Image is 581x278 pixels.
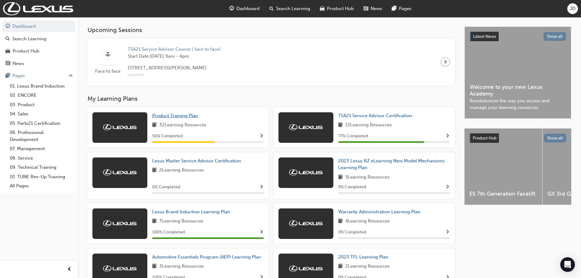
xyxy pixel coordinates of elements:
[5,49,10,54] span: car-icon
[152,254,261,260] span: Automotive Essentials Program (AEP) Learning Plan
[5,24,10,29] span: guage-icon
[259,229,264,236] button: Show Progress
[5,61,10,67] span: news-icon
[445,134,450,139] span: Show Progress
[7,172,75,182] a: 10. TUNE Rev-Up Training
[152,218,157,225] span: book-icon
[7,119,75,128] a: 05. Parts21 Certification
[5,36,10,42] span: search-icon
[443,58,448,66] span: next-icon
[7,109,75,119] a: 04. Sales
[2,45,75,57] a: Product Hub
[387,2,416,15] a: pages-iconPages
[128,64,221,71] span: [STREET_ADDRESS][PERSON_NAME]
[2,33,75,45] a: Search Learning
[88,27,455,34] h3: Upcoming Sessions
[338,158,445,171] span: 2023 Lexus RZ eLearning New Model Mechanisms Learning Plan
[269,5,274,13] span: search-icon
[13,72,25,79] div: Pages
[159,121,206,129] span: 32 Learning Resources
[159,218,203,225] span: 7 Learning Resources
[445,230,450,235] span: Show Progress
[338,112,414,119] a: TSA21 Service Advisor Certification
[152,229,185,236] span: 100 % Completed
[264,2,315,15] a: search-iconSearch Learning
[473,135,497,141] span: Product Hub
[567,3,578,14] button: JD
[159,263,204,270] span: 3 Learning Resources
[345,174,389,181] span: 5 Learning Resources
[103,169,137,175] img: Trak
[445,183,450,191] button: Show Progress
[13,48,39,55] div: Product Hub
[7,128,75,144] a: 06. Professional Development
[12,35,46,42] div: Search Learning
[259,134,264,139] span: Show Progress
[103,265,137,272] img: Trak
[338,113,412,118] span: TSA21 Service Advisor Certification
[3,2,73,15] img: Trak
[7,144,75,153] a: 07. Management
[152,121,157,129] span: book-icon
[445,229,450,236] button: Show Progress
[7,91,75,100] a: 02. ENCORE
[229,5,234,13] span: guage-icon
[69,72,73,80] span: up-icon
[128,71,221,78] span: Location
[469,190,537,197] span: ES 7th Generation Facelift
[338,208,423,215] a: Warranty Administration Learning Plan
[320,5,325,13] span: car-icon
[92,43,450,81] a: Face to faceTSA21 Service Advisor Course ( face to face)Start Date:[DATE] 9am - 4pm[STREET_ADDRES...
[2,70,75,81] button: Pages
[152,113,198,118] span: Product Training Plan
[2,58,75,69] a: News
[359,2,387,15] a: news-iconNews
[544,134,567,143] button: Show all
[338,184,366,191] span: 0 % Completed
[338,254,391,261] a: 2023 TFL Learning Plan
[5,73,10,79] span: pages-icon
[289,265,323,272] img: Trak
[224,2,264,15] a: guage-iconDashboard
[2,21,75,32] a: Dashboard
[470,32,566,42] a: Latest NewsShow all
[392,5,396,13] span: pages-icon
[345,218,390,225] span: 4 Learning Resources
[338,133,368,140] span: 77 % Completed
[103,220,137,226] img: Trak
[152,158,241,164] span: Lexus Master Service Advisor Certification
[473,34,496,39] span: Latest News
[338,229,366,236] span: 0 % Completed
[259,185,264,190] span: Show Progress
[345,263,390,270] span: 2 Learning Resources
[289,169,323,175] img: Trak
[338,157,450,171] a: 2023 Lexus RZ eLearning New Model Mechanisms Learning Plan
[469,133,566,143] a: Product HubShow all
[92,68,123,75] span: Face to face
[338,174,343,181] span: book-icon
[338,209,420,215] span: Warranty Administration Learning Plan
[399,5,411,12] span: Pages
[338,263,343,270] span: book-icon
[345,121,392,129] span: 13 Learning Resources
[338,254,388,260] span: 2023 TFL Learning Plan
[7,100,75,110] a: 03. Product
[338,218,343,225] span: book-icon
[13,60,24,67] div: News
[236,5,260,12] span: Dashboard
[152,254,264,261] a: Automotive Essentials Program (AEP) Learning Plan
[289,124,323,130] img: Trak
[128,46,221,53] span: TSA21 Service Advisor Course ( face to face)
[259,183,264,191] button: Show Progress
[152,184,180,191] span: 0 % Completed
[7,81,75,91] a: 01. Lexus Brand Induction
[103,124,137,130] img: Trak
[464,27,571,119] a: Latest NewsShow allWelcome to your new Lexus AcademyRevolutionise the way you access and manage y...
[276,5,310,12] span: Search Learning
[128,53,221,60] span: Start Date: [DATE] 9am - 4pm
[470,97,566,111] span: Revolutionise the way you access and manage your learning resources.
[67,266,72,273] span: prev-icon
[259,132,264,140] button: Show Progress
[327,5,354,12] span: Product Hub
